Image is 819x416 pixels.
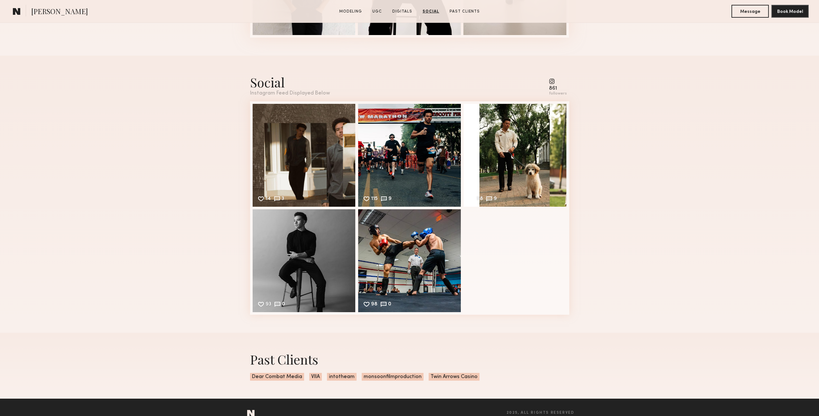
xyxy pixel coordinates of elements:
div: followers [549,91,567,96]
div: 861 [549,86,567,91]
span: Dear Combat Media [250,373,304,381]
span: [PERSON_NAME] [31,6,88,18]
a: Past Clients [447,9,482,14]
span: Twin Arrows Casino [429,373,479,381]
div: 0 [388,302,391,308]
div: 3 [282,196,284,202]
a: Digitals [390,9,415,14]
a: Book Model [771,8,809,14]
div: 93 [265,302,271,308]
div: 115 [371,196,378,202]
span: VIIA [309,373,322,381]
a: Modeling [337,9,365,14]
div: 98 [371,302,377,308]
a: UGC [370,9,385,14]
div: 14 [265,196,271,202]
div: 98 [477,196,483,202]
button: Message [731,5,769,18]
div: Social [250,74,330,91]
div: 9 [388,196,392,202]
div: 0 [282,302,285,308]
span: 2025, all rights reserved [507,411,574,415]
span: monsoonfilmproduction [362,373,423,381]
div: Instagram Feed Displayed Below [250,91,330,96]
div: Past Clients [250,351,569,368]
button: Book Model [771,5,809,18]
a: Social [420,9,442,14]
span: intotheam [327,373,357,381]
div: 9 [494,196,497,202]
